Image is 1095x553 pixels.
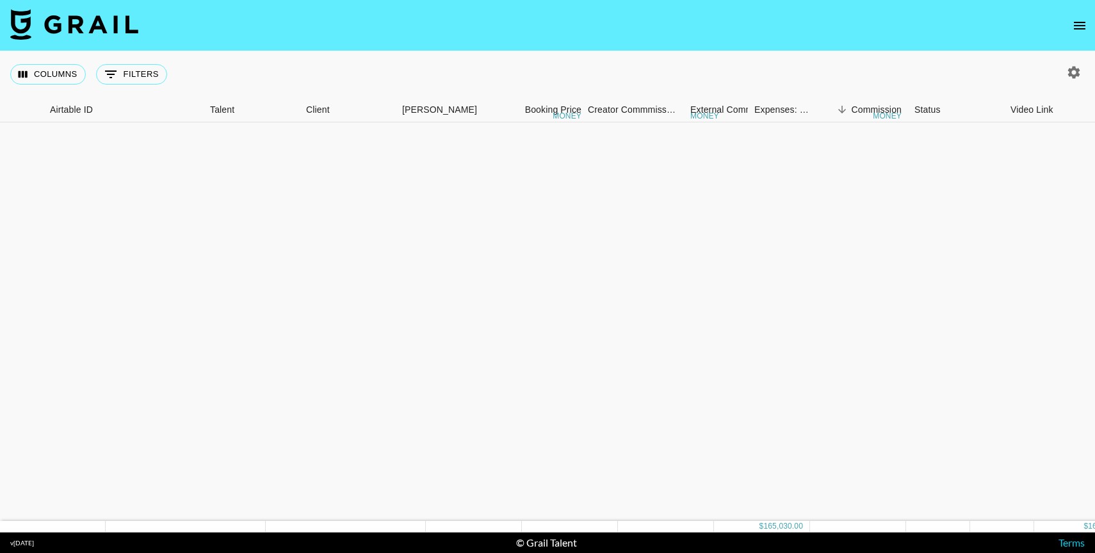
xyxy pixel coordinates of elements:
[96,64,167,85] button: Show filters
[1058,536,1085,549] a: Terms
[306,97,330,122] div: Client
[690,112,719,120] div: money
[210,97,234,122] div: Talent
[553,112,581,120] div: money
[525,97,581,122] div: Booking Price
[588,97,677,122] div: Creator Commmission Override
[833,101,851,119] button: Sort
[763,521,803,532] div: 165,030.00
[10,9,138,40] img: Grail Talent
[44,97,204,122] div: Airtable ID
[1010,97,1053,122] div: Video Link
[873,112,902,120] div: money
[204,97,300,122] div: Talent
[1083,521,1088,532] div: $
[10,64,86,85] button: Select columns
[50,97,93,122] div: Airtable ID
[300,97,396,122] div: Client
[748,97,812,122] div: Expenses: Remove Commission?
[690,97,777,122] div: External Commission
[759,521,764,532] div: $
[10,539,34,547] div: v [DATE]
[754,97,809,122] div: Expenses: Remove Commission?
[914,97,941,122] div: Status
[396,97,492,122] div: Booker
[851,97,902,122] div: Commission
[908,97,1004,122] div: Status
[588,97,684,122] div: Creator Commmission Override
[1067,13,1092,38] button: open drawer
[402,97,477,122] div: [PERSON_NAME]
[516,536,577,549] div: © Grail Talent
